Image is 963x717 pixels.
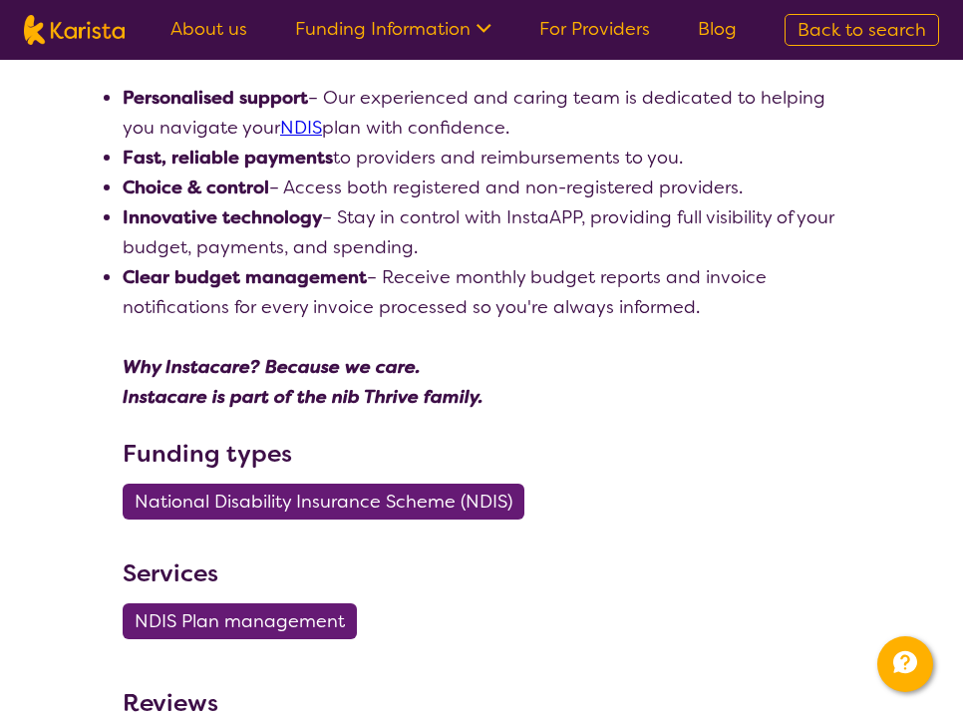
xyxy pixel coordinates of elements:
a: NDIS [280,116,322,140]
strong: Clear budget management [123,265,367,289]
em: Why Instacare? Because we care. [123,355,421,379]
li: – Stay in control with InstaAPP, providing full visibility of your budget, payments, and spending. [123,202,840,262]
a: Funding Information [295,17,491,41]
strong: Choice & control [123,176,269,199]
span: Back to search [798,18,926,42]
h3: Funding types [123,436,840,472]
strong: Fast, reliable payments [123,146,333,170]
a: NDIS Plan management [123,609,369,633]
em: Instacare is part of the nib Thrive family. [123,385,483,409]
span: National Disability Insurance Scheme (NDIS) [135,484,512,520]
h3: Services [123,555,840,591]
li: – Receive monthly budget reports and invoice notifications for every invoice processed so you're ... [123,262,840,322]
a: Blog [698,17,737,41]
span: NDIS Plan management [135,603,345,639]
strong: Innovative technology [123,205,322,229]
button: Channel Menu [877,636,933,692]
strong: Personalised support [123,86,308,110]
a: Back to search [785,14,939,46]
li: to providers and reimbursements to you. [123,143,840,173]
li: – Access both registered and non-registered providers. [123,173,840,202]
li: – Our experienced and caring team is dedicated to helping you navigate your plan with confidence. [123,83,840,143]
a: National Disability Insurance Scheme (NDIS) [123,490,536,514]
img: Karista logo [24,15,125,45]
a: For Providers [539,17,650,41]
a: About us [170,17,247,41]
